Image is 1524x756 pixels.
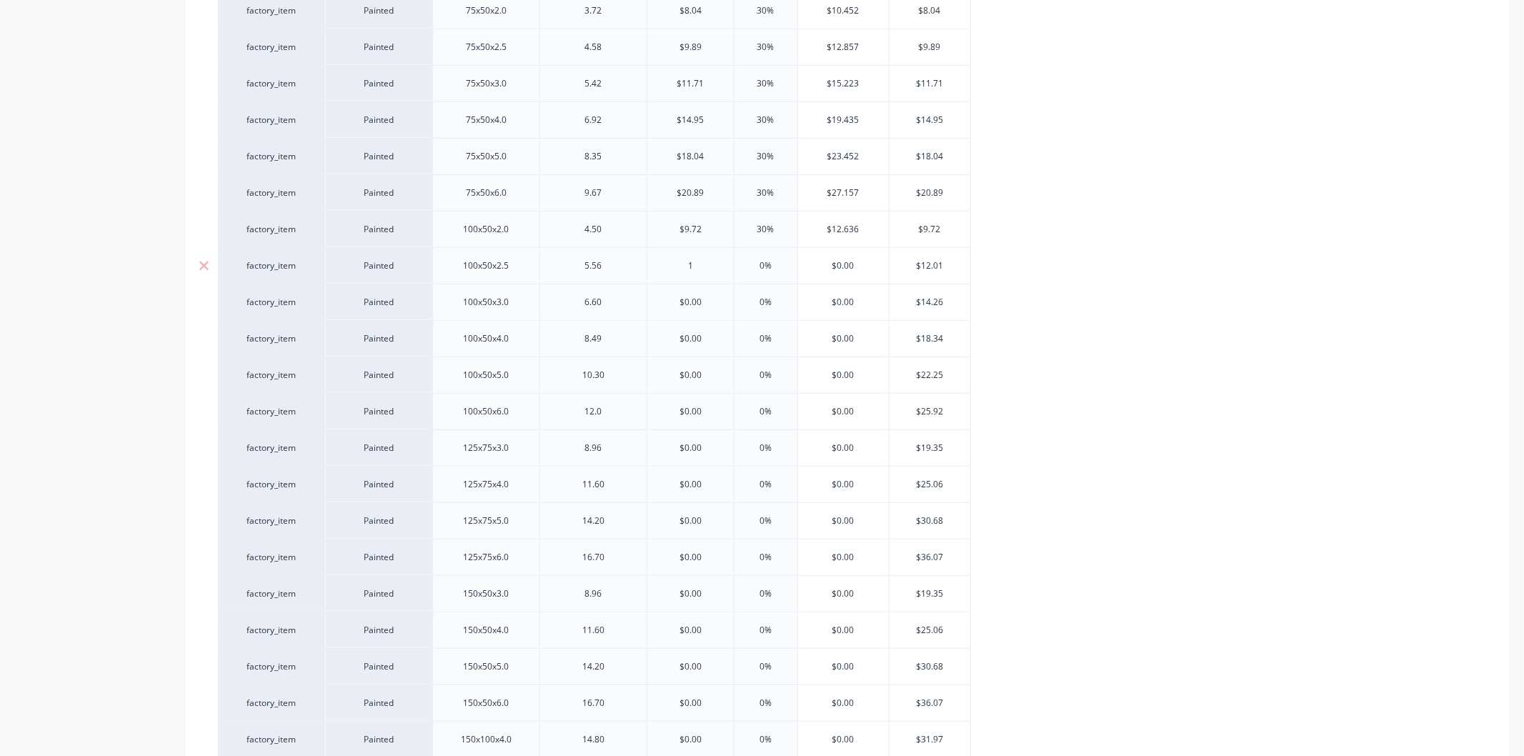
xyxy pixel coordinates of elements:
[647,102,734,138] div: $14.95
[232,4,311,17] div: factory_item
[730,248,802,284] div: 0%
[218,393,971,429] div: factory_itemPainted100x50x6.012.0$0.000%$0.00$25.92
[232,514,311,527] div: factory_item
[218,174,971,211] div: factory_itemPainted75x50x6.09.67$20.8930%$27.157$20.89
[730,685,802,721] div: 0%
[451,329,522,348] div: 100x50x4.0
[890,649,970,685] div: $30.68
[325,648,432,685] div: Painted
[451,657,522,676] div: 150x50x5.0
[218,502,971,539] div: factory_itemPainted125x75x5.014.20$0.000%$0.00$30.68
[798,321,889,357] div: $0.00
[647,394,734,429] div: $0.00
[451,694,522,712] div: 150x50x6.0
[647,284,734,320] div: $0.00
[325,393,432,429] div: Painted
[232,223,311,236] div: factory_item
[558,730,629,749] div: 14.80
[647,212,734,247] div: $9.72
[647,175,734,211] div: $20.89
[218,320,971,357] div: factory_itemPainted100x50x4.08.49$0.000%$0.00$18.34
[558,293,629,312] div: 6.60
[218,429,971,466] div: factory_itemPainted125x75x3.08.96$0.000%$0.00$19.35
[451,548,522,567] div: 125x75x6.0
[798,248,889,284] div: $0.00
[730,649,802,685] div: 0%
[325,65,432,101] div: Painted
[647,685,734,721] div: $0.00
[730,576,802,612] div: 0%
[325,174,432,211] div: Painted
[232,259,311,272] div: factory_item
[730,503,802,539] div: 0%
[451,1,522,20] div: 75x50x2.0
[218,65,971,101] div: factory_itemPainted75x50x3.05.42$11.7130%$15.223$11.71
[325,502,432,539] div: Painted
[890,503,970,539] div: $30.68
[325,357,432,393] div: Painted
[325,320,432,357] div: Painted
[558,439,629,457] div: 8.96
[558,366,629,384] div: 10.30
[730,29,802,65] div: 30%
[798,139,889,174] div: $23.452
[798,467,889,502] div: $0.00
[451,293,522,312] div: 100x50x3.0
[325,211,432,247] div: Painted
[647,467,734,502] div: $0.00
[325,284,432,320] div: Painted
[647,29,734,65] div: $9.89
[890,284,970,320] div: $14.26
[325,539,432,575] div: Painted
[798,29,889,65] div: $12.857
[730,175,802,211] div: 30%
[558,402,629,421] div: 12.0
[232,587,311,600] div: factory_item
[558,621,629,640] div: 11.60
[451,257,522,275] div: 100x50x2.5
[451,585,522,603] div: 150x50x3.0
[730,139,802,174] div: 30%
[449,730,523,749] div: 150x100x4.0
[218,101,971,138] div: factory_itemPainted75x50x4.06.92$14.9530%$19.435$14.95
[647,357,734,393] div: $0.00
[890,467,970,502] div: $25.06
[232,296,311,309] div: factory_item
[218,539,971,575] div: factory_itemPainted125x75x6.016.70$0.000%$0.00$36.07
[218,211,971,247] div: factory_itemPainted100x50x2.04.50$9.7230%$12.636$9.72
[232,77,311,90] div: factory_item
[558,694,629,712] div: 16.70
[218,247,971,284] div: factory_itemPainted100x50x2.55.560%$0.00$12.01
[232,150,311,163] div: factory_item
[232,478,311,491] div: factory_item
[647,259,734,272] input: ?
[730,102,802,138] div: 30%
[647,539,734,575] div: $0.00
[451,220,522,239] div: 100x50x2.0
[232,114,311,126] div: factory_item
[890,66,970,101] div: $11.71
[647,66,734,101] div: $11.71
[232,332,311,345] div: factory_item
[558,220,629,239] div: 4.50
[232,186,311,199] div: factory_item
[218,685,971,721] div: factory_itemPainted150x50x6.016.70$0.000%$0.00$36.07
[325,138,432,174] div: Painted
[798,503,889,539] div: $0.00
[890,29,970,65] div: $9.89
[218,29,971,65] div: factory_itemPainted75x50x2.54.58$9.8930%$12.857$9.89
[647,139,734,174] div: $18.04
[218,284,971,320] div: factory_itemPainted100x50x3.06.60$0.000%$0.00$14.26
[232,442,311,454] div: factory_item
[798,284,889,320] div: $0.00
[232,405,311,418] div: factory_item
[890,394,970,429] div: $25.92
[558,585,629,603] div: 8.96
[890,102,970,138] div: $14.95
[218,357,971,393] div: factory_itemPainted100x50x5.010.30$0.000%$0.00$22.25
[890,248,970,284] div: $12.01
[890,685,970,721] div: $36.07
[451,402,522,421] div: 100x50x6.0
[232,660,311,673] div: factory_item
[451,147,522,166] div: 75x50x5.0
